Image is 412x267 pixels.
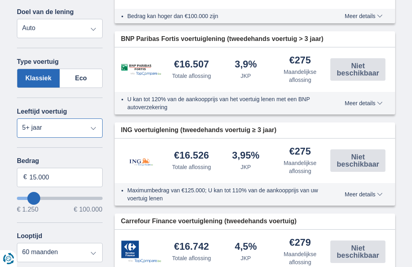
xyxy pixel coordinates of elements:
div: Maandelijkse aflossing [276,159,324,175]
span: € [23,173,27,182]
div: €16.742 [174,242,209,253]
div: €275 [289,147,311,157]
label: Type voertuig [17,58,59,65]
div: €275 [289,55,311,66]
img: product.pl.alt Carrefour Finance [121,241,161,263]
div: Totale aflossing [172,72,211,80]
button: Meer details [339,13,389,19]
span: Meer details [345,192,383,197]
button: Niet beschikbaar [330,58,385,81]
span: Carrefour Finance voertuiglening (tweedehands voertuig) [121,217,297,226]
label: Bedrag [17,157,103,165]
div: JKP [241,254,251,262]
span: € 1.250 [17,206,38,213]
span: ING voertuiglening (tweedehands voertuig ≥ 3 jaar) [121,126,277,135]
div: Maandelijkse aflossing [276,68,324,84]
div: JKP [241,72,251,80]
div: 3,9% [235,59,257,70]
div: €16.507 [174,59,209,70]
input: wantToBorrow [17,197,103,200]
div: Maandelijkse aflossing [276,250,324,266]
label: Looptijd [17,232,42,240]
div: JKP [241,163,251,171]
span: Meer details [345,100,383,106]
button: Niet beschikbaar [330,241,385,263]
li: Bedrag kan hoger dan €100.000 zijn [128,12,328,20]
span: € 100.000 [74,206,102,213]
button: Niet beschikbaar [330,149,385,172]
div: Totale aflossing [172,254,211,262]
span: Meer details [345,13,383,19]
button: Meer details [339,100,389,106]
button: Meer details [339,191,389,198]
label: Klassiek [17,69,60,88]
img: product.pl.alt BNP Paribas Fortis [121,64,161,75]
li: Maximumbedrag van €125.000; U kan tot 110% van de aankoopprijs van uw voertuig lenen [128,186,328,202]
li: U kan tot 120% van de aankoopprijs van het voertuig lenen met een BNP autoverzekering [128,95,328,111]
div: €279 [289,238,311,249]
div: €16.526 [174,151,209,161]
span: BNP Paribas Fortis voertuiglening (tweedehands voertuig > 3 jaar) [121,35,323,44]
span: Niet beschikbaar [333,153,383,168]
span: Niet beschikbaar [333,245,383,259]
img: product.pl.alt ING [121,147,161,174]
label: Eco [60,69,103,88]
div: Totale aflossing [172,163,211,171]
div: 3,95% [232,151,260,161]
span: Niet beschikbaar [333,62,383,77]
label: Doel van de lening [17,8,74,16]
div: 4,5% [235,242,257,253]
label: Leeftijd voertuig [17,108,67,115]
